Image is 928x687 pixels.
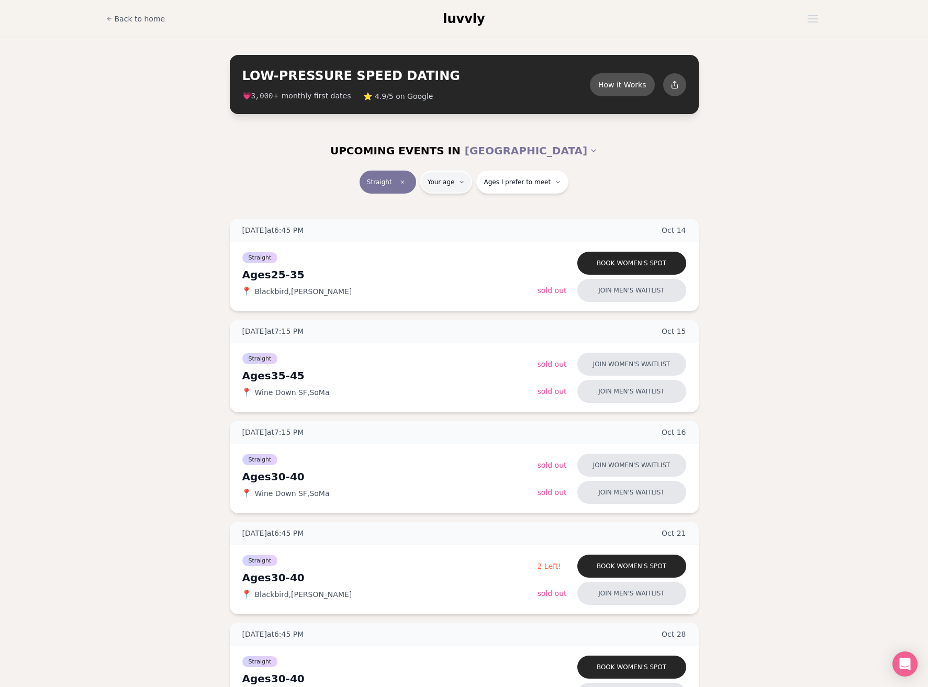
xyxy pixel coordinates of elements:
span: 2 Left! [538,562,561,570]
button: Join men's waitlist [577,481,686,504]
span: Wine Down SF , SoMa [255,387,330,398]
span: Wine Down SF , SoMa [255,488,330,499]
span: [DATE] at 6:45 PM [242,629,304,639]
a: luvvly [443,10,485,27]
span: [DATE] at 7:15 PM [242,427,304,437]
span: Oct 28 [662,629,686,639]
button: Join women's waitlist [577,353,686,376]
div: Ages 30-40 [242,671,538,686]
button: Join men's waitlist [577,279,686,302]
span: Straight [242,454,278,465]
span: Back to home [115,14,165,24]
button: Book women's spot [577,555,686,578]
span: Your age [428,178,455,186]
span: Straight [242,353,278,364]
button: Open menu [803,11,822,27]
span: [DATE] at 6:45 PM [242,225,304,235]
div: Ages 35-45 [242,368,538,383]
span: Sold Out [538,488,567,497]
button: Join women's waitlist [577,454,686,477]
span: Straight [242,555,278,566]
span: Sold Out [538,286,567,295]
button: Ages I prefer to meet [476,171,568,194]
button: Book women's spot [577,656,686,679]
div: Ages 25-35 [242,267,538,282]
div: Open Intercom Messenger [892,651,918,677]
span: 📍 [242,489,251,498]
span: luvvly [443,12,485,26]
span: Ages I prefer to meet [484,178,551,186]
span: 💗 + monthly first dates [242,91,351,102]
button: StraightClear event type filter [360,171,416,194]
div: Ages 30-40 [242,570,538,585]
span: Sold Out [538,387,567,396]
span: 3,000 [251,92,273,100]
h2: LOW-PRESSURE SPEED DATING [242,67,590,84]
span: Straight [242,252,278,263]
button: Your age [420,171,473,194]
span: Sold Out [538,461,567,469]
a: Back to home [106,8,165,29]
span: 📍 [242,590,251,599]
span: Oct 14 [662,225,686,235]
button: How it Works [590,73,655,96]
button: Join men's waitlist [577,582,686,605]
span: Oct 21 [662,528,686,538]
span: Straight [242,656,278,667]
button: [GEOGRAPHIC_DATA] [465,139,598,162]
button: Join men's waitlist [577,380,686,403]
span: Blackbird , [PERSON_NAME] [255,589,352,600]
span: Straight [367,178,392,186]
div: Ages 30-40 [242,469,538,484]
span: Clear event type filter [396,176,409,188]
span: [DATE] at 6:45 PM [242,528,304,538]
span: Sold Out [538,589,567,598]
span: Sold Out [538,360,567,368]
span: ⭐ 4.9/5 on Google [363,91,433,102]
span: [DATE] at 7:15 PM [242,326,304,336]
span: 📍 [242,388,251,397]
span: Blackbird , [PERSON_NAME] [255,286,352,297]
span: 📍 [242,287,251,296]
span: Oct 15 [662,326,686,336]
button: Book women's spot [577,252,686,275]
span: UPCOMING EVENTS IN [330,143,461,158]
span: Oct 16 [662,427,686,437]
